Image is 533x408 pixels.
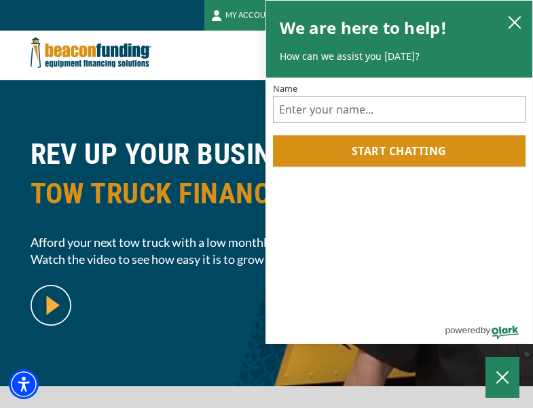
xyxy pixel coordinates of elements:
[273,84,526,93] label: Name
[481,322,490,339] span: by
[9,369,39,399] div: Accessibility Menu
[31,174,503,214] span: TOW TRUCK FINANCING
[273,96,526,123] input: Name
[31,234,503,268] span: Afford your next tow truck with a low monthly payment. Get approved within 24 hours. Watch the vi...
[445,322,480,339] span: powered
[273,135,526,167] button: Start chatting
[485,357,519,398] button: Close Chatbox
[31,135,503,224] h1: REV UP YOUR BUSINESS
[280,50,519,63] p: How can we assist you [DATE]?
[31,31,151,75] img: Beacon Funding Corporation logo
[445,320,532,343] a: Powered by Olark
[504,12,526,31] button: close chatbox
[280,14,447,41] h2: We are here to help!
[31,285,71,326] img: video modal pop-up play button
